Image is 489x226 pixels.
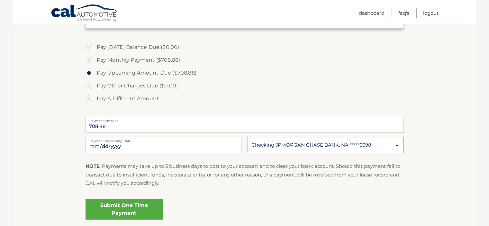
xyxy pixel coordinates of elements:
input: Payment Date [86,137,241,153]
a: Dashboard [359,8,385,18]
a: FAQ's [398,8,409,18]
a: Logout [423,8,439,18]
label: Pay A Different Amount [86,92,404,105]
p: : Payments may take up to 3 business days to post to your account and to clear your bank account.... [86,162,404,187]
label: Pay Other Charges Due ($0.00) [86,79,404,92]
label: Payment Amount [86,117,404,122]
label: Payment Processing Date [86,137,241,142]
label: Pay Upcoming Amount Due ($708.88) [86,67,404,79]
label: Pay [DATE] Balance Due ($0.00) [86,41,404,54]
a: Cal Automotive [51,4,118,23]
input: Payment Amount [86,117,404,133]
a: Submit One Time Payment [86,199,163,220]
strong: NOTE [86,163,100,169]
label: Pay Monthly Payment ($708.88) [86,54,404,67]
